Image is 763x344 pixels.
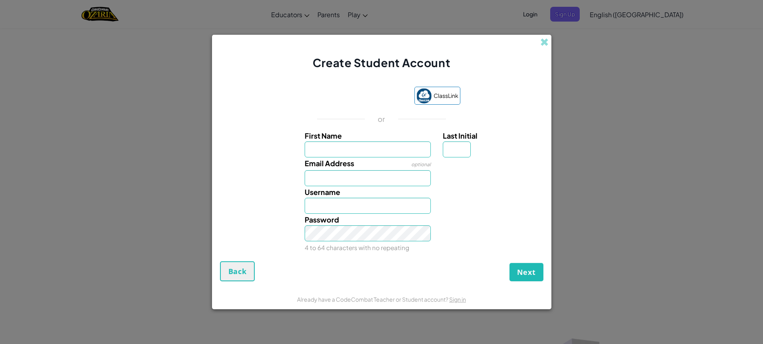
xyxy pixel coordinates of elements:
iframe: Sign in with Google Button [299,88,410,105]
span: Password [305,215,339,224]
span: Username [305,187,340,197]
button: Next [509,263,543,281]
p: or [378,114,385,124]
small: 4 to 64 characters with no repeating [305,244,409,251]
span: First Name [305,131,342,140]
span: Email Address [305,159,354,168]
span: Last Initial [443,131,478,140]
button: Back [220,261,255,281]
span: Back [228,266,247,276]
span: ClassLink [434,90,458,101]
span: Create Student Account [313,56,450,70]
span: Already have a CodeCombat Teacher or Student account? [297,296,449,303]
img: classlink-logo-small.png [416,88,432,103]
a: Sign in [449,296,466,303]
span: Next [517,267,536,277]
span: optional [411,161,431,167]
